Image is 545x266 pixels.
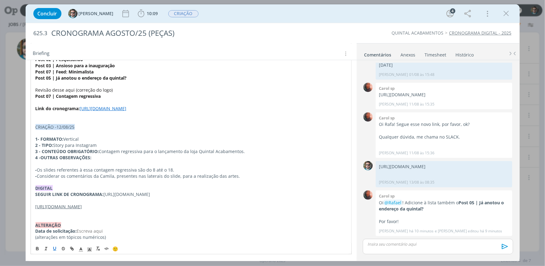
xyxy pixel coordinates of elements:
[409,72,434,77] span: 01/08 às 15:48
[36,204,82,210] u: [URL][DOMAIN_NAME]
[36,185,53,191] strong: DIGITAL
[33,50,50,58] span: Briefing
[379,200,504,212] strong: Post 05 | Já anotou o endereço da quintal?
[113,246,119,252] span: 🙂
[168,10,199,18] button: CRIAÇÃO
[64,136,79,142] span: Vertical
[36,228,77,234] strong: Data de solicitação:
[379,134,509,140] p: Qualquer dúvida, me chama no SLACK.
[36,222,61,228] strong: ALTERAÇÃO
[38,11,57,16] span: Concluir
[36,69,94,75] strong: Post 07 | Feed: Minimalista
[26,4,520,261] div: dialog
[379,102,408,107] p: [PERSON_NAME]
[379,121,509,127] p: Oi Rafa! Segue esse novo link, por favor, ok?
[147,10,158,16] span: 10:09
[401,52,416,58] div: Anexos
[36,93,101,99] strong: Post 07 | Contagem regressiva
[36,142,347,148] p: Story para Instagram
[33,8,61,19] button: Concluir
[409,228,434,234] span: há 10 minutos
[363,112,373,122] img: C
[36,136,64,142] strong: 1- FORMATO:
[68,9,78,18] img: R
[36,167,37,173] strong: -
[36,155,92,160] strong: 4 -OUTRAS OBSERVAÇÕES:
[363,161,373,170] img: R
[36,148,99,154] strong: 3 - CONTEÚDO OBRIGATÓRIO:
[409,150,434,156] span: 11/08 às 15:36
[36,106,80,111] strong: Link do cronograma:
[168,10,199,17] span: CRIAÇÃO
[136,9,160,19] button: 10:09
[36,142,53,148] strong: 2 - TIPO:
[77,245,85,252] span: Cor do Texto
[36,173,347,179] p: Considerar os comentários da Camila, presentes nas laterais do slide, para a realização das artes.
[79,11,114,16] span: [PERSON_NAME]
[379,72,408,77] p: [PERSON_NAME]
[85,245,94,252] span: Cor de Fundo
[379,92,509,98] p: [URL][DOMAIN_NAME]
[379,115,395,121] b: Carol sp
[68,9,114,18] button: R[PERSON_NAME]
[425,49,447,58] a: Timesheet
[409,180,434,185] span: 13/08 às 08:35
[363,190,373,200] img: C
[455,49,474,58] a: Histórico
[392,30,444,36] a: QUINTAL ACABAMENTOS
[379,228,408,234] p: [PERSON_NAME]
[379,180,408,185] p: [PERSON_NAME]
[111,245,120,252] button: 🙂
[379,150,408,156] p: [PERSON_NAME]
[379,218,509,225] p: Por favor!
[379,200,509,212] p: Oi ! Adicione à lista também o
[36,63,115,69] strong: Post 03 | Ansioso para a inauguração
[450,8,455,14] div: 4
[364,49,392,58] a: Comentários
[36,148,347,155] p: Contagem regressiva para o lançamento da loja Quintal Acabamentos.
[36,191,347,197] p: [URL][DOMAIN_NAME]
[34,30,48,37] span: 625.3
[409,102,434,107] span: 11/08 às 15:35
[445,9,455,19] button: 4
[36,87,113,93] span: Revisão desse aqui (correção do logo)
[77,228,103,234] span: Escreva aqui
[435,228,479,234] span: e [PERSON_NAME] editou
[36,173,37,179] strong: -
[384,200,401,206] span: @Rafael
[36,191,104,197] strong: SEGUIR LINK DE CRONOGRAMA:
[36,75,127,81] strong: Post 05 | Já anotou o endereço da quintal?
[36,124,75,130] span: CRIAÇÃO -12/08/25
[363,83,373,92] img: C
[379,164,509,170] p: [URL][DOMAIN_NAME]
[449,30,512,36] a: CRONOGRAMA DIGITAL - 2025
[36,234,347,240] p: (alterações em tópicos numéricos)
[480,228,502,234] span: há 9 minutos
[379,193,395,199] b: Carol sp
[80,106,127,111] a: [URL][DOMAIN_NAME]
[36,167,347,173] p: Os slides referentes à essa contagem regressiva são do 8 até o 18.
[49,26,310,41] div: CRONOGRAMA AGOSTO/25 (PEÇAS)
[379,85,395,91] b: Carol sp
